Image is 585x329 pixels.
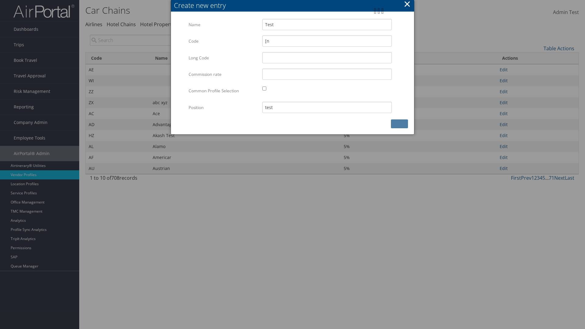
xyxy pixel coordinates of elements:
label: Long Code [189,52,258,64]
div: Create new entry [174,1,414,10]
label: Position [189,102,258,113]
label: Common Profile Selection [189,85,258,97]
label: Code [189,35,258,47]
label: Name [189,19,258,30]
label: Commission rate [189,69,258,80]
